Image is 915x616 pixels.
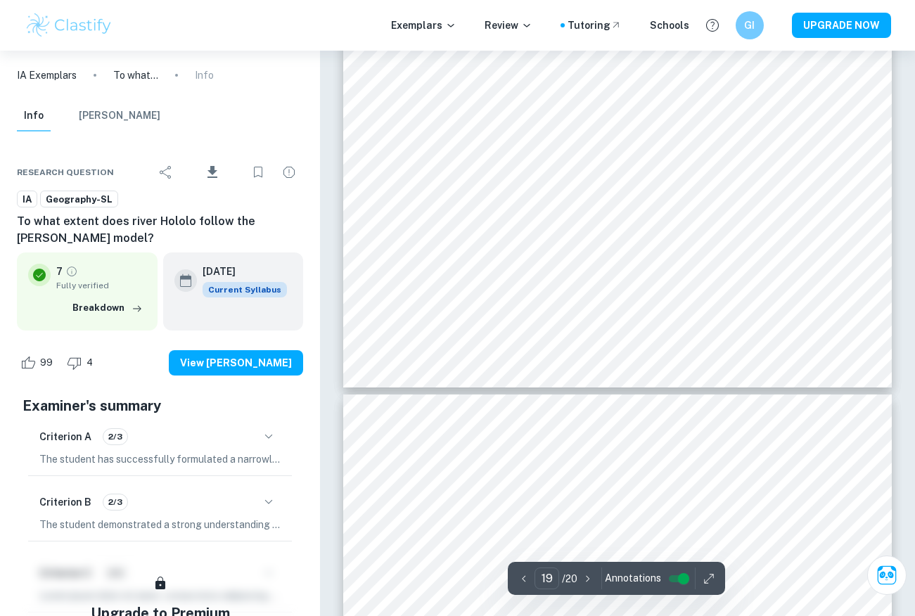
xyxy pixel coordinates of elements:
[56,264,63,279] p: 7
[17,191,37,208] a: IA
[25,11,114,39] img: Clastify logo
[56,279,146,292] span: Fully verified
[203,264,276,279] h6: [DATE]
[63,352,101,374] div: Dislike
[650,18,689,33] a: Schools
[69,297,146,319] button: Breakdown
[17,213,303,247] h6: To what extent does river Hololo follow the [PERSON_NAME] model?
[183,154,241,191] div: Download
[17,101,51,131] button: Info
[275,158,303,186] div: Report issue
[485,18,532,33] p: Review
[18,193,37,207] span: IA
[391,18,456,33] p: Exemplars
[867,556,907,595] button: Ask Clai
[39,451,281,467] p: The student has successfully formulated a narrowly focused geographical fieldwork question and ju...
[40,191,118,208] a: Geography-SL
[41,193,117,207] span: Geography-SL
[79,356,101,370] span: 4
[568,18,622,33] a: Tutoring
[562,571,577,586] p: / 20
[152,158,180,186] div: Share
[103,496,127,508] span: 2/3
[700,13,724,37] button: Help and Feedback
[17,68,77,83] a: IA Exemplars
[605,571,661,586] span: Annotations
[103,430,127,443] span: 2/3
[17,352,60,374] div: Like
[17,166,114,179] span: Research question
[169,350,303,376] button: View [PERSON_NAME]
[39,494,91,510] h6: Criterion B
[39,517,281,532] p: The student demonstrated a strong understanding of the methods selected for primary and secondary...
[736,11,764,39] button: GI
[203,282,287,297] div: This exemplar is based on the current syllabus. Feel free to refer to it for inspiration/ideas wh...
[23,395,297,416] h5: Examiner's summary
[203,282,287,297] span: Current Syllabus
[792,13,891,38] button: UPGRADE NOW
[65,265,78,278] a: Grade fully verified
[79,101,160,131] button: [PERSON_NAME]
[741,18,757,33] h6: GI
[39,429,91,444] h6: Criterion A
[113,68,158,83] p: To what extent does river Hololo follow the [PERSON_NAME] model?
[32,356,60,370] span: 99
[195,68,214,83] p: Info
[244,158,272,186] div: Bookmark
